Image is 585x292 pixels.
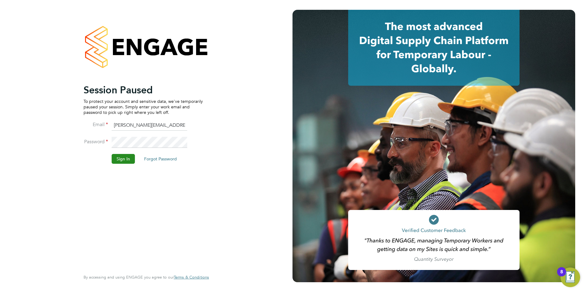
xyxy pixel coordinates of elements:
h2: Session Paused [84,84,203,96]
label: Email [84,122,108,128]
button: Open Resource Center, 8 new notifications [561,268,580,287]
a: Terms & Conditions [174,275,209,280]
span: By accessing and using ENGAGE you agree to our [84,275,209,280]
p: To protect your account and sensitive data, we've temporarily paused your session. Simply enter y... [84,99,203,115]
div: 8 [560,272,563,280]
label: Password [84,139,108,145]
input: Enter your work email... [112,120,187,131]
button: Forgot Password [139,154,182,164]
button: Sign In [112,154,135,164]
